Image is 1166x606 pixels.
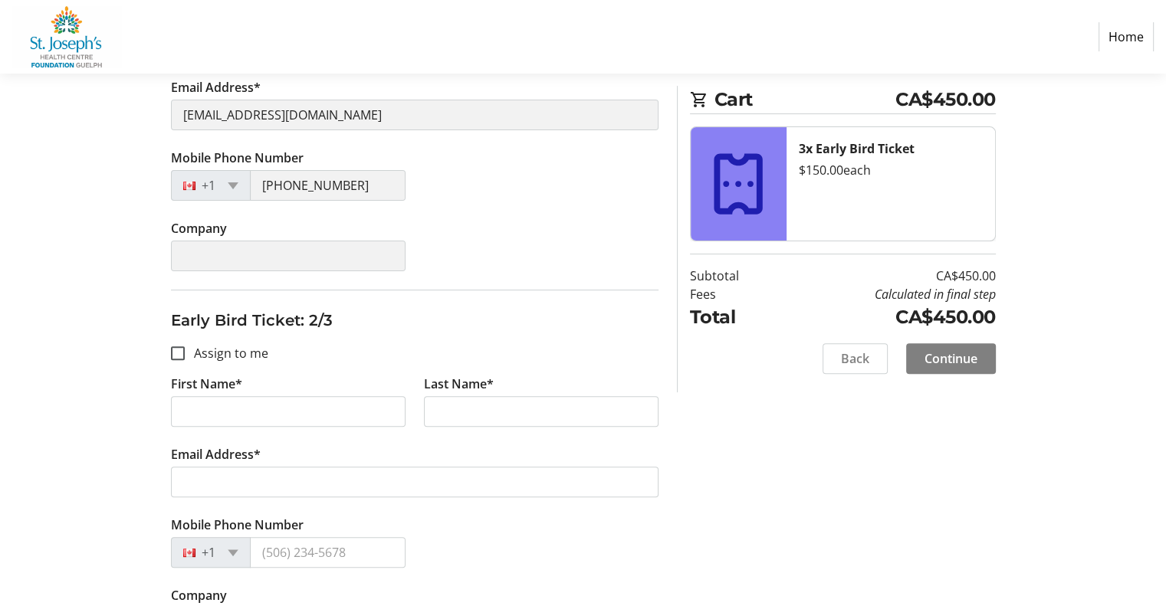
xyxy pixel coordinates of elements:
[906,343,996,374] button: Continue
[778,303,996,331] td: CA$450.00
[171,78,261,97] label: Email Address*
[171,445,261,464] label: Email Address*
[778,285,996,303] td: Calculated in final step
[171,309,659,332] h3: Early Bird Ticket: 2/3
[424,375,494,393] label: Last Name*
[925,349,977,368] span: Continue
[171,149,304,167] label: Mobile Phone Number
[841,349,869,368] span: Back
[799,161,983,179] div: $150.00 each
[799,140,915,157] strong: 3x Early Bird Ticket
[895,86,996,113] span: CA$450.00
[171,516,304,534] label: Mobile Phone Number
[185,344,268,362] label: Assign to me
[690,267,778,285] td: Subtotal
[690,285,778,303] td: Fees
[12,6,121,67] img: St. Joseph's Health Centre Foundation Guelph's Logo
[171,219,227,237] label: Company
[250,537,406,568] input: (506) 234-5678
[171,375,242,393] label: First Name*
[690,303,778,331] td: Total
[250,170,406,201] input: (506) 234-5678
[778,267,996,285] td: CA$450.00
[714,86,896,113] span: Cart
[1099,22,1154,51] a: Home
[171,586,227,604] label: Company
[823,343,888,374] button: Back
